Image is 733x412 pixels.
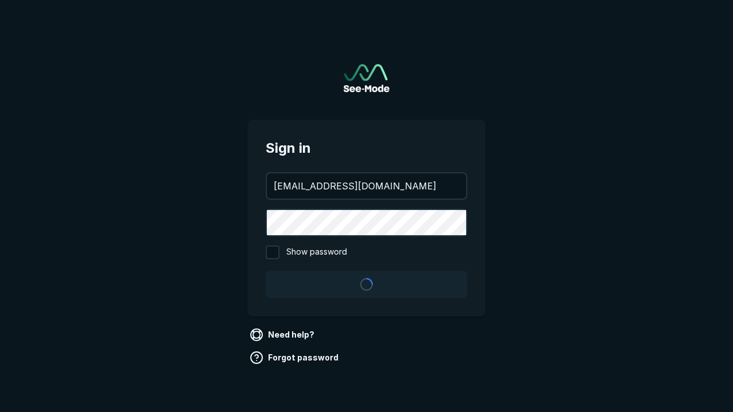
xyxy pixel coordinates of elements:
span: Show password [286,245,347,259]
a: Need help? [247,326,319,344]
a: Go to sign in [344,64,389,92]
img: See-Mode Logo [344,64,389,92]
input: your@email.com [267,173,466,199]
span: Sign in [266,138,467,159]
a: Forgot password [247,348,343,367]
